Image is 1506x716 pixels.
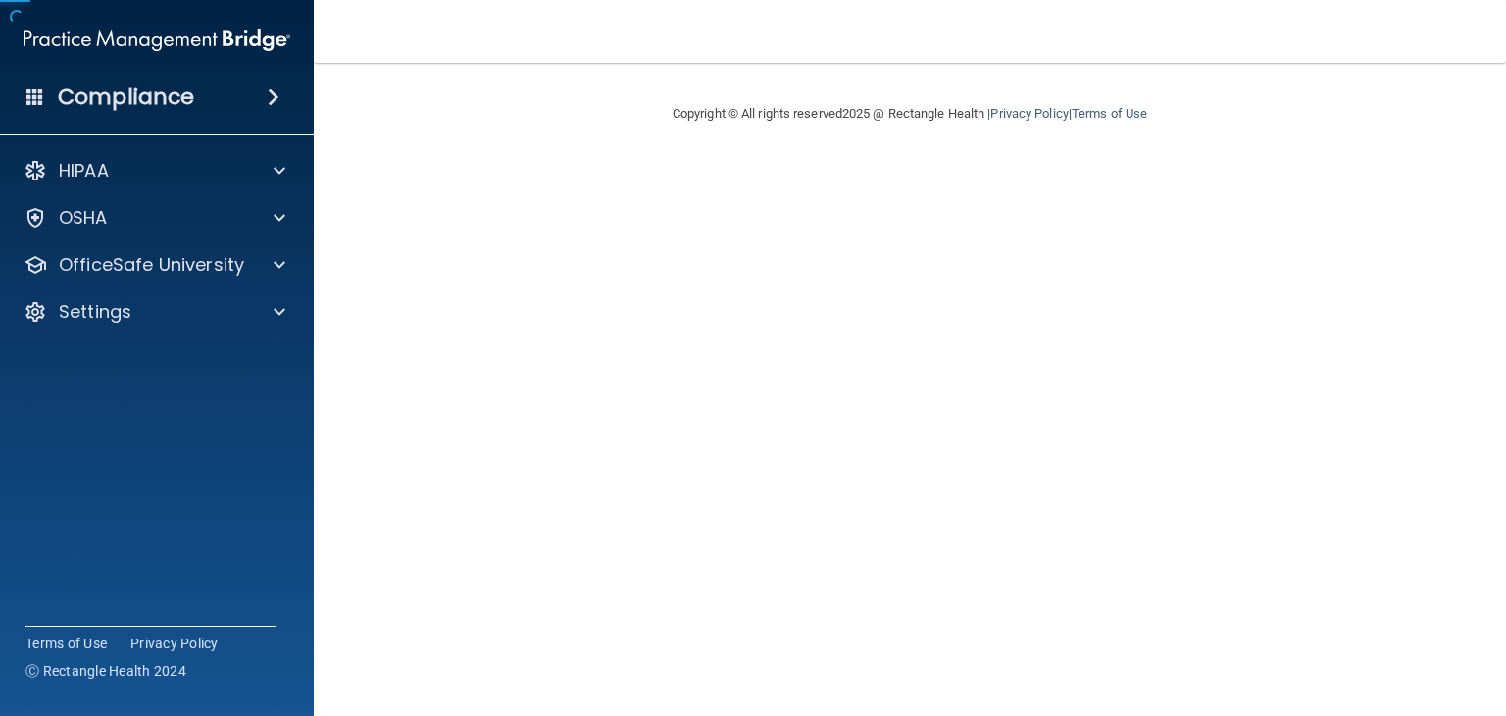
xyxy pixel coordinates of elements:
a: HIPAA [24,159,285,182]
img: PMB logo [24,21,290,60]
a: Settings [24,300,285,324]
a: Terms of Use [25,634,107,653]
span: Ⓒ Rectangle Health 2024 [25,661,186,681]
p: Settings [59,300,131,324]
a: Terms of Use [1072,106,1147,121]
a: Privacy Policy [990,106,1068,121]
a: OfficeSafe University [24,253,285,277]
p: OfficeSafe University [59,253,244,277]
a: Privacy Policy [130,634,219,653]
a: OSHA [24,206,285,230]
div: Copyright © All rights reserved 2025 @ Rectangle Health | | [552,82,1268,145]
p: HIPAA [59,159,109,182]
p: OSHA [59,206,108,230]
h4: Compliance [58,83,194,111]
